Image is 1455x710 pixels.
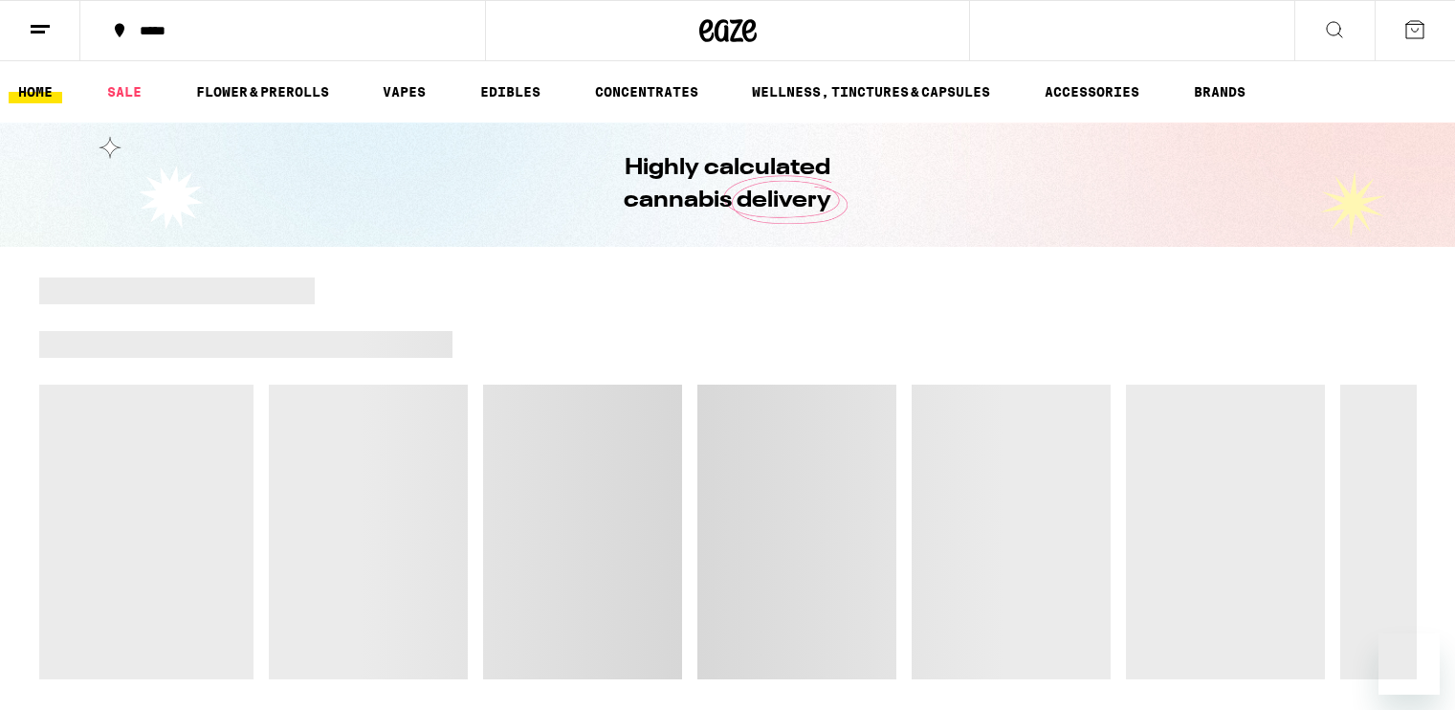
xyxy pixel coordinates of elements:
[9,80,62,103] a: HOME
[742,80,1000,103] a: WELLNESS, TINCTURES & CAPSULES
[570,152,886,217] h1: Highly calculated cannabis delivery
[1184,80,1255,103] a: BRANDS
[585,80,708,103] a: CONCENTRATES
[373,80,435,103] a: VAPES
[471,80,550,103] a: EDIBLES
[1378,633,1440,695] iframe: Button to launch messaging window
[187,80,339,103] a: FLOWER & PREROLLS
[98,80,151,103] a: SALE
[1035,80,1149,103] a: ACCESSORIES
